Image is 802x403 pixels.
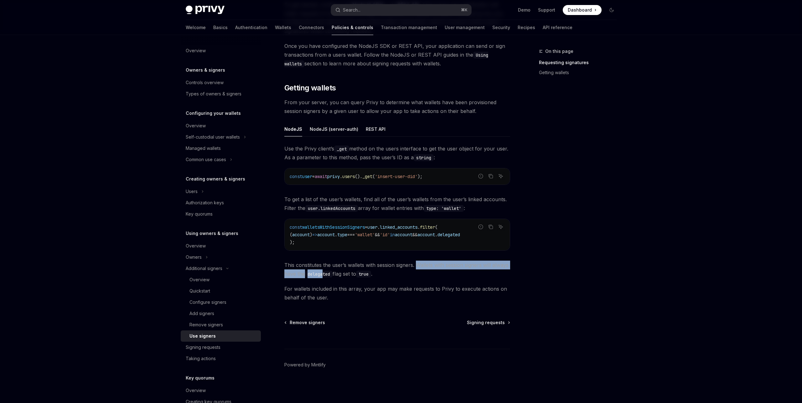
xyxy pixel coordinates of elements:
[375,174,417,179] span: 'insert-user-did'
[181,77,261,88] a: Controls overview
[290,232,292,237] span: (
[181,143,261,154] a: Managed wallets
[310,232,312,237] span: )
[305,271,333,278] code: delegated
[181,186,261,197] button: Toggle Users section
[302,174,312,179] span: user
[435,224,437,230] span: (
[189,287,210,295] div: Quickstart
[181,285,261,297] a: Quickstart
[275,20,291,35] a: Wallets
[181,240,261,252] a: Overview
[347,232,355,237] span: ===
[186,199,224,207] div: Authorization keys
[181,154,261,165] button: Toggle Common use cases section
[302,224,365,230] span: walletsWithSessionSigners
[181,45,261,56] a: Overview
[189,310,214,317] div: Add signers
[181,197,261,208] a: Authorization keys
[377,224,380,230] span: .
[181,342,261,353] a: Signing requests
[335,232,337,237] span: .
[417,232,435,237] span: account
[235,20,267,35] a: Authentication
[395,232,412,237] span: account
[186,210,213,218] div: Key quorums
[181,131,261,143] button: Toggle Self-custodial user wallets section
[342,174,355,179] span: users
[285,319,325,326] a: Remove signers
[181,88,261,99] a: Types of owners & signers
[317,232,335,237] span: account
[186,66,225,74] h5: Owners & signers
[284,195,510,212] span: To get a list of the user’s wallets, find all of the user’s wallets from the user’s linked accoun...
[343,6,360,14] div: Search...
[186,175,245,183] h5: Creating owners & signers
[181,252,261,263] button: Toggle Owners section
[186,20,206,35] a: Welcome
[186,110,241,117] h5: Configuring your wallets
[412,232,417,237] span: &&
[331,4,471,16] button: Open search
[186,242,206,250] div: Overview
[181,263,261,274] button: Toggle Additional signers section
[181,208,261,220] a: Key quorums
[181,120,261,131] a: Overview
[563,5,602,15] a: Dashboard
[189,298,226,306] div: Configure signers
[284,362,326,368] a: Powered by Mintlify
[186,265,222,272] div: Additional signers
[467,319,510,326] a: Signing requests
[477,172,485,180] button: Report incorrect code
[362,174,372,179] span: _get
[186,355,216,362] div: Taking actions
[284,98,510,115] span: From your server, you can query Privy to determine what wallets have been provisioned session sig...
[477,223,485,231] button: Report incorrect code
[284,83,336,93] span: Getting wallets
[518,7,530,13] a: Demo
[312,174,315,179] span: =
[181,319,261,330] a: Remove signers
[334,145,349,152] code: _get
[290,174,302,179] span: const
[380,224,417,230] span: linked_accounts
[390,232,395,237] span: in
[290,239,295,245] span: );
[340,174,342,179] span: .
[292,232,310,237] span: account
[539,58,622,68] a: Requesting signatures
[284,144,510,162] span: Use the Privy client’s method on the users interface to get the user object for your user. As a p...
[186,145,221,152] div: Managed wallets
[181,308,261,319] a: Add signers
[186,156,226,163] div: Common use cases
[367,224,377,230] span: user
[312,232,317,237] span: =>
[487,223,495,231] button: Copy the contents from the code block
[543,20,572,35] a: API reference
[213,20,228,35] a: Basics
[545,48,573,55] span: On this page
[417,224,420,230] span: .
[186,387,206,394] div: Overview
[372,174,375,179] span: (
[189,321,223,329] div: Remove signers
[568,7,592,13] span: Dashboard
[181,353,261,364] a: Taking actions
[284,42,510,68] span: Once you have configured the NodeJS SDK or REST API, your application can send or sign transactio...
[538,7,555,13] a: Support
[445,20,485,35] a: User management
[189,276,210,283] div: Overview
[284,284,510,302] span: For wallets included in this array, your app may make requests to Privy to execute actions on beh...
[290,224,302,230] span: const
[186,344,220,351] div: Signing requests
[186,90,241,98] div: Types of owners & signers
[435,232,437,237] span: .
[375,232,380,237] span: &&
[365,224,367,230] span: =
[414,154,434,161] code: string
[497,172,505,180] button: Ask AI
[332,20,373,35] a: Policies & controls
[305,205,358,212] code: user.linkedAccounts
[186,188,198,195] div: Users
[327,174,340,179] span: privy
